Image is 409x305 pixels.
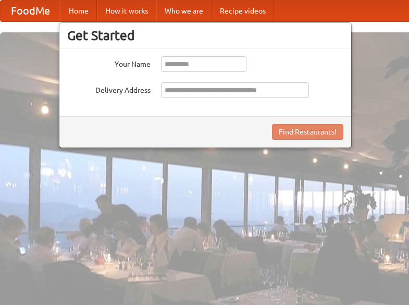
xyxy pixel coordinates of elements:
[272,124,343,140] button: Find Restaurants!
[212,1,274,21] a: Recipe videos
[1,1,60,21] a: FoodMe
[97,1,156,21] a: How it works
[60,1,97,21] a: Home
[67,28,343,43] h3: Get Started
[67,82,151,95] label: Delivery Address
[156,1,212,21] a: Who we are
[67,56,151,69] label: Your Name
